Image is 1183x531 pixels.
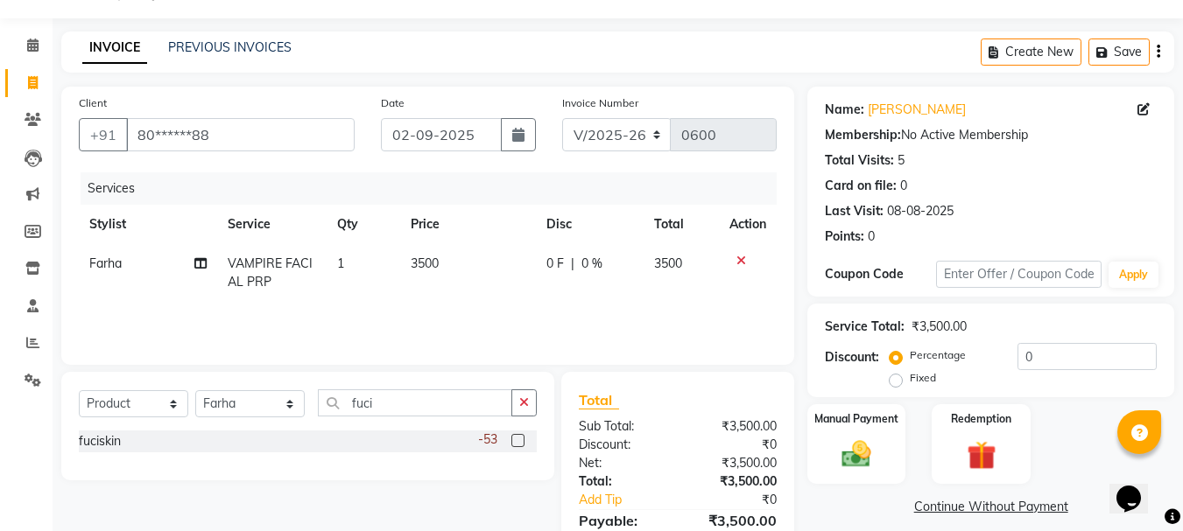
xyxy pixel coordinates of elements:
span: VAMPIRE FACIAL PRP [228,255,313,290]
div: fuciskin [79,432,121,451]
div: Discount: [825,348,879,367]
th: Disc [536,205,644,244]
div: 5 [898,151,905,170]
span: -53 [478,430,497,449]
div: 0 [900,177,907,195]
th: Service [217,205,327,244]
div: ₹3,500.00 [678,510,790,531]
div: ₹3,500.00 [678,472,790,491]
input: Search or Scan [318,389,512,416]
span: 1 [337,255,344,271]
div: Payable: [566,510,678,531]
span: 3500 [411,255,439,271]
button: +91 [79,118,128,151]
div: Total Visits: [825,151,894,170]
div: Net: [566,454,678,472]
a: [PERSON_NAME] [868,101,966,119]
div: No Active Membership [825,126,1157,144]
div: Services [81,172,790,205]
div: 08-08-2025 [887,202,954,220]
div: ₹3,500.00 [678,417,790,436]
img: _gift.svg [958,437,1005,473]
div: ₹3,500.00 [912,318,967,336]
th: Price [400,205,536,244]
th: Stylist [79,205,217,244]
span: 0 F [546,255,564,273]
div: Name: [825,101,864,119]
a: PREVIOUS INVOICES [168,39,292,55]
div: ₹3,500.00 [678,454,790,472]
div: Points: [825,227,864,246]
a: Add Tip [566,491,696,509]
div: Discount: [566,436,678,454]
div: ₹0 [697,491,791,509]
div: Service Total: [825,318,905,336]
iframe: chat widget [1109,461,1165,514]
button: Apply [1109,262,1158,288]
span: 0 % [581,255,602,273]
div: Sub Total: [566,417,678,436]
div: Coupon Code [825,265,935,283]
div: Card on file: [825,177,897,195]
span: Farha [89,255,122,271]
a: INVOICE [82,32,147,64]
label: Invoice Number [562,95,638,111]
input: Enter Offer / Coupon Code [936,261,1102,288]
label: Percentage [910,347,966,363]
div: Membership: [825,126,901,144]
div: Total: [566,472,678,491]
span: 3500 [654,255,682,271]
label: Date [381,95,405,111]
th: Total [644,205,720,244]
th: Qty [327,205,400,244]
img: _cash.svg [833,437,880,471]
label: Redemption [951,411,1011,427]
input: Search by Name/Mobile/Email/Code [126,118,355,151]
div: Last Visit: [825,202,884,220]
button: Create New [981,38,1081,66]
label: Fixed [910,370,936,386]
div: ₹0 [678,436,790,454]
button: Save [1088,38,1150,66]
span: Total [579,391,619,409]
a: Continue Without Payment [811,498,1171,516]
label: Client [79,95,107,111]
span: | [571,255,574,273]
th: Action [719,205,777,244]
label: Manual Payment [814,411,898,427]
div: 0 [868,227,875,246]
